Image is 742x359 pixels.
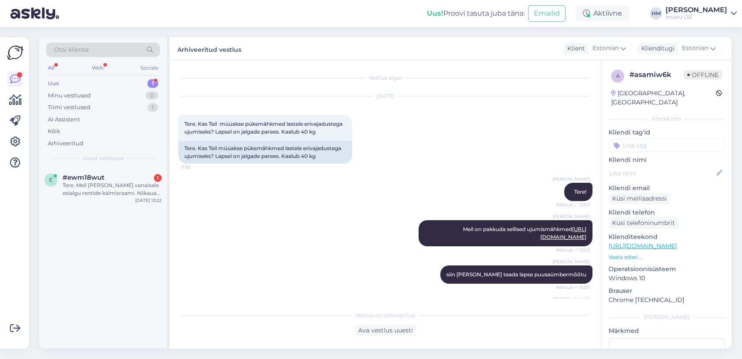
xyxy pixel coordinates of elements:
span: [PERSON_NAME] [552,296,590,302]
p: Brauser [609,286,725,295]
div: [DATE] [178,92,592,100]
span: #ewm18wut [63,174,104,181]
span: Offline [684,70,722,80]
div: Ava vestlus uuesti [355,325,416,336]
div: Minu vestlused [48,91,91,100]
div: Proovi tasuta juba täna: [427,8,525,19]
button: Emailid [528,5,566,22]
div: Invaru OÜ [665,13,727,20]
div: Kõik [48,127,60,136]
span: e [49,177,53,183]
p: Kliendi email [609,184,725,193]
span: Otsi kliente [54,45,89,54]
div: Küsi telefoninumbrit [609,217,679,229]
div: Vestlus algas [178,74,592,82]
div: 1 [154,174,162,182]
span: Nähtud ✓ 12:03 [556,247,590,253]
span: Meil on pakkuda sellised ujumismähkmed [463,226,586,240]
span: Estonian [682,44,709,53]
label: Arhiveeritud vestlus [177,43,241,54]
div: HM [650,7,662,20]
div: Tere. Kas Teil müüakse püksmähkmed lastele erivajadustega ujumiseks? Lapsel on jalgade parees. Ka... [178,141,352,164]
span: Uued vestlused [83,154,123,162]
div: [DATE] 13:22 [135,197,162,204]
div: All [46,62,56,74]
div: Klienditugi [638,44,675,53]
div: Tere. Meil [PERSON_NAME] vanaisale esialgu rentide käimisraami. Niikaua kui tal kindlus tagasi ja... [63,181,162,197]
div: Tiimi vestlused [48,103,90,112]
div: AI Assistent [48,115,80,124]
div: Uus [48,79,59,88]
p: Windows 10 [609,274,725,283]
p: Klienditeekond [609,232,725,242]
input: Lisa tag [609,139,725,152]
span: Nähtud ✓ 12:03 [556,201,590,208]
div: Küsi meiliaadressi [609,193,670,205]
div: [PERSON_NAME] [665,7,727,13]
p: Chrome [TECHNICAL_ID] [609,295,725,305]
div: Web [90,62,105,74]
span: 11:55 [181,164,213,171]
span: Tere. Kas Teil müüakse püksmähkmed lastele erivajadustega ujumiseks? Lapsel on jalgade parees. Ka... [184,121,344,135]
div: [GEOGRAPHIC_DATA], [GEOGRAPHIC_DATA] [611,89,716,107]
img: Askly Logo [7,44,23,61]
p: Kliendi telefon [609,208,725,217]
a: [URL][DOMAIN_NAME] [609,242,677,250]
p: Operatsioonisüsteem [609,265,725,274]
b: Uus! [427,9,443,17]
p: Märkmed [609,326,725,336]
div: Aktiivne [576,6,629,21]
div: Kliendi info [609,115,725,123]
input: Lisa nimi [609,168,715,178]
p: Kliendi nimi [609,155,725,164]
span: Vestlus on arhiveeritud [356,312,415,319]
span: siin [PERSON_NAME] teada lapse puusaümbermõõtu [446,271,586,278]
span: [PERSON_NAME] [552,213,590,220]
div: Klient [564,44,585,53]
div: # asamiw6k [629,70,684,80]
p: Kliendi tag'id [609,128,725,137]
span: Estonian [592,44,619,53]
span: [PERSON_NAME] [552,258,590,265]
a: [PERSON_NAME]Invaru OÜ [665,7,737,20]
span: Nähtud ✓ 12:03 [556,284,590,291]
div: [PERSON_NAME] [609,313,725,321]
p: Vaata edasi ... [609,253,725,261]
div: 0 [146,91,158,100]
span: a [616,73,620,79]
div: Arhiveeritud [48,139,83,148]
span: [PERSON_NAME] [552,176,590,182]
span: Tere! [574,188,586,195]
div: Socials [139,62,160,74]
div: 1 [147,79,158,88]
div: 1 [147,103,158,112]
